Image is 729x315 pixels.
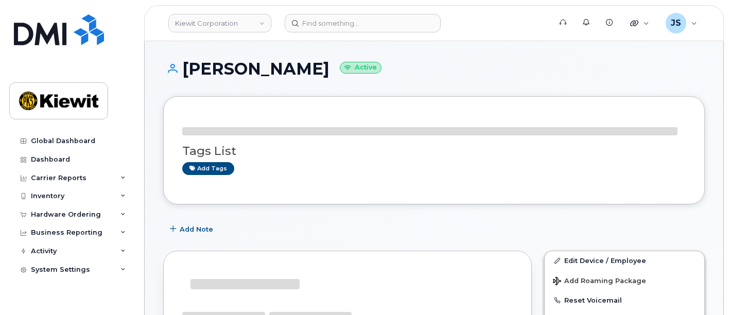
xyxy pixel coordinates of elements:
span: Add Roaming Package [553,277,646,287]
a: Add tags [182,162,234,175]
a: Edit Device / Employee [545,251,704,270]
span: Add Note [180,224,213,234]
h1: [PERSON_NAME] [163,60,705,78]
button: Add Roaming Package [545,270,704,291]
button: Add Note [163,220,222,238]
small: Active [340,62,381,74]
h3: Tags List [182,145,686,157]
button: Reset Voicemail [545,291,704,309]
